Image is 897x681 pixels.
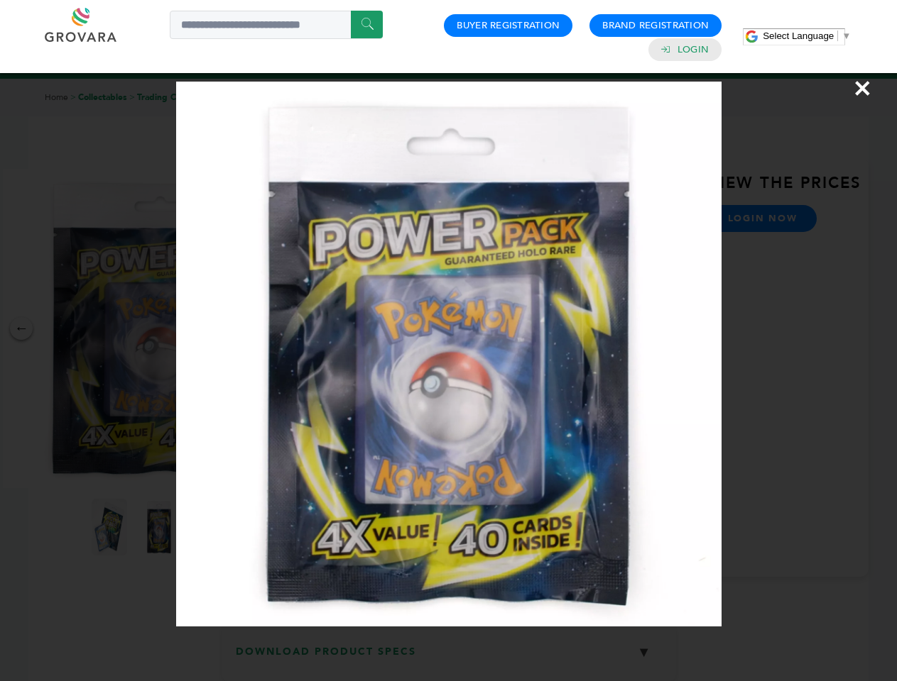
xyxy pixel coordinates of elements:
a: Buyer Registration [457,19,560,32]
a: Login [678,43,709,56]
a: Brand Registration [602,19,709,32]
input: Search a product or brand... [170,11,383,39]
span: Select Language [763,31,834,41]
img: Image Preview [176,82,722,626]
span: ​ [837,31,838,41]
a: Select Language​ [763,31,851,41]
span: × [853,68,872,108]
span: ▼ [842,31,851,41]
